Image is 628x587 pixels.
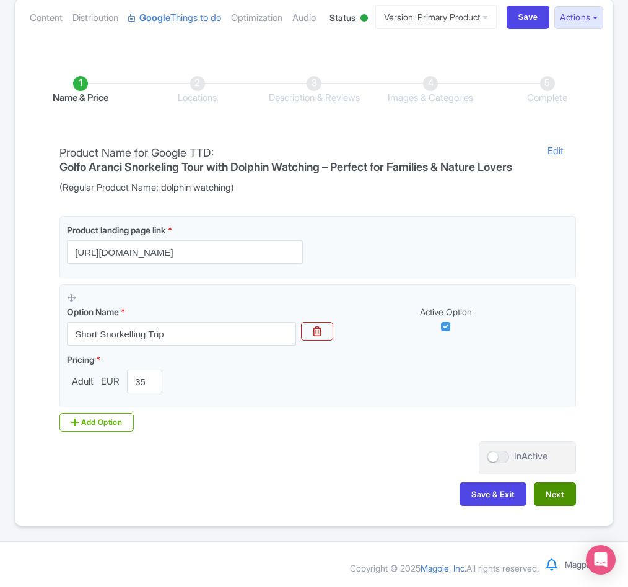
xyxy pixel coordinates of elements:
[98,375,122,389] span: EUR
[139,11,170,25] strong: Google
[67,354,94,365] span: Pricing
[139,76,255,105] li: Locations
[22,76,139,105] li: Name & Price
[127,370,162,393] input: 0.00
[329,11,355,24] span: Status
[67,225,166,235] span: Product landing page link
[372,76,489,105] li: Images & Categories
[421,563,466,573] span: Magpie, Inc.
[67,240,303,264] input: Product landing page link
[59,146,214,159] span: Product Name for Google TTD:
[554,6,603,29] button: Actions
[67,322,296,346] input: Option Name
[507,6,550,29] input: Save
[535,144,576,194] a: Edit
[489,76,606,105] li: Complete
[358,9,370,28] div: Active
[342,562,546,575] div: Copyright © 2025 All rights reserved.
[67,307,119,317] span: Option Name
[59,161,512,173] h4: Golfo Aranci Snorkeling Tour with Dolphin Watching – Perfect for Families & Nature Lovers
[67,375,98,389] span: Adult
[375,5,497,29] a: Version: Primary Product
[565,559,614,570] a: Magpie Help
[534,482,576,506] button: Next
[59,181,528,195] span: (Regular Product Name: dolphin watching)
[514,450,547,464] div: InActive
[586,545,616,575] div: Open Intercom Messenger
[256,76,372,105] li: Description & Reviews
[59,413,134,432] div: Add Option
[420,307,472,317] span: Active Option
[460,482,526,506] button: Save & Exit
